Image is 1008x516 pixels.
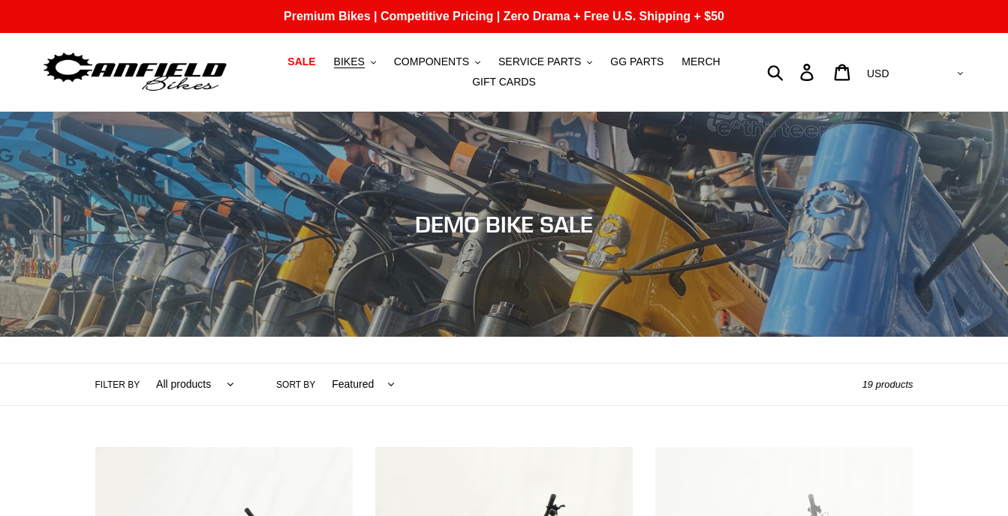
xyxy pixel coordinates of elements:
[276,378,315,391] label: Sort by
[491,52,600,72] button: SERVICE PARTS
[326,52,384,72] button: BIKES
[498,55,581,68] span: SERVICE PARTS
[415,211,593,238] span: DEMO BIKE SALE
[287,55,315,68] span: SALE
[387,52,488,72] button: COMPONENTS
[674,52,727,72] a: MERCH
[41,49,229,96] img: Canfield Bikes
[862,379,913,390] span: 19 products
[682,55,720,68] span: MERCH
[334,55,365,68] span: BIKES
[280,52,323,72] a: SALE
[610,55,663,68] span: GG PARTS
[394,55,469,68] span: COMPONENTS
[472,76,536,88] span: GIFT CARDS
[465,72,543,92] a: GIFT CARDS
[603,52,671,72] a: GG PARTS
[95,378,140,391] label: Filter by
